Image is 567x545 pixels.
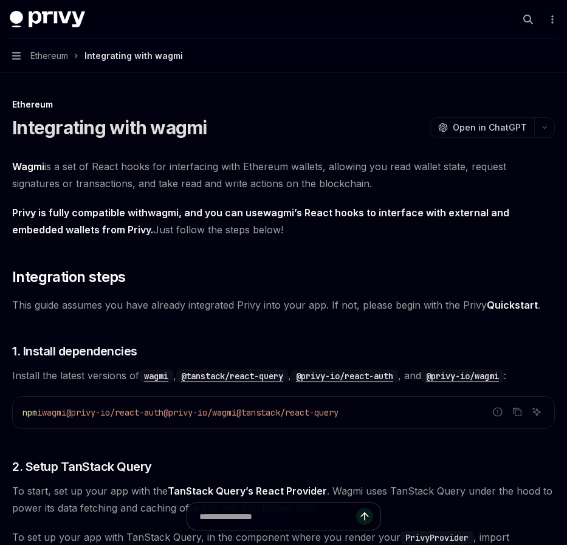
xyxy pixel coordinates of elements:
div: Ethereum [12,98,555,111]
button: Report incorrect code [490,404,506,420]
code: @privy-io/react-auth [291,369,398,383]
a: wagmi [139,369,173,382]
span: is a set of React hooks for interfacing with Ethereum wallets, allowing you read wallet state, re... [12,158,555,192]
button: Open in ChatGPT [430,117,534,138]
a: @privy-io/react-auth [291,369,398,382]
div: Integrating with wagmi [84,49,183,63]
code: wagmi [139,369,173,383]
button: More actions [545,11,557,28]
span: npm [22,407,37,418]
span: Ethereum [30,49,68,63]
img: dark logo [10,11,85,28]
span: Integration steps [12,267,126,287]
span: wagmi [42,407,66,418]
span: 2. Setup TanStack Query [12,458,152,475]
span: Just follow the steps below! [12,204,555,238]
span: This guide assumes you have already integrated Privy into your app. If not, please begin with the... [12,296,555,314]
h1: Integrating with wagmi [12,117,207,139]
span: Install the latest versions of , , , and : [12,367,555,384]
button: Copy the contents from the code block [509,404,525,420]
a: Quickstart [487,299,538,312]
a: @tanstack/react-query [176,369,288,382]
span: @privy-io/wagmi [163,407,236,418]
a: wagmi [148,207,179,219]
a: TanStack Query’s React Provider [168,485,327,498]
code: @privy-io/wagmi [421,369,504,383]
a: Wagmi [12,160,44,173]
strong: Privy is fully compatible with , and you can use ’s React hooks to interface with external and em... [12,207,509,236]
span: @privy-io/react-auth [66,407,163,418]
span: To start, set up your app with the . Wagmi uses TanStack Query under the hood to power its data f... [12,482,555,516]
a: wagmi [263,207,294,219]
span: 1. Install dependencies [12,343,137,360]
span: i [37,407,42,418]
span: @tanstack/react-query [236,407,338,418]
a: @privy-io/wagmi [421,369,504,382]
span: Open in ChatGPT [453,122,527,134]
button: Ask AI [529,404,545,420]
code: @tanstack/react-query [176,369,288,383]
input: Ask a question... [199,503,356,530]
button: Send message [356,508,373,525]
